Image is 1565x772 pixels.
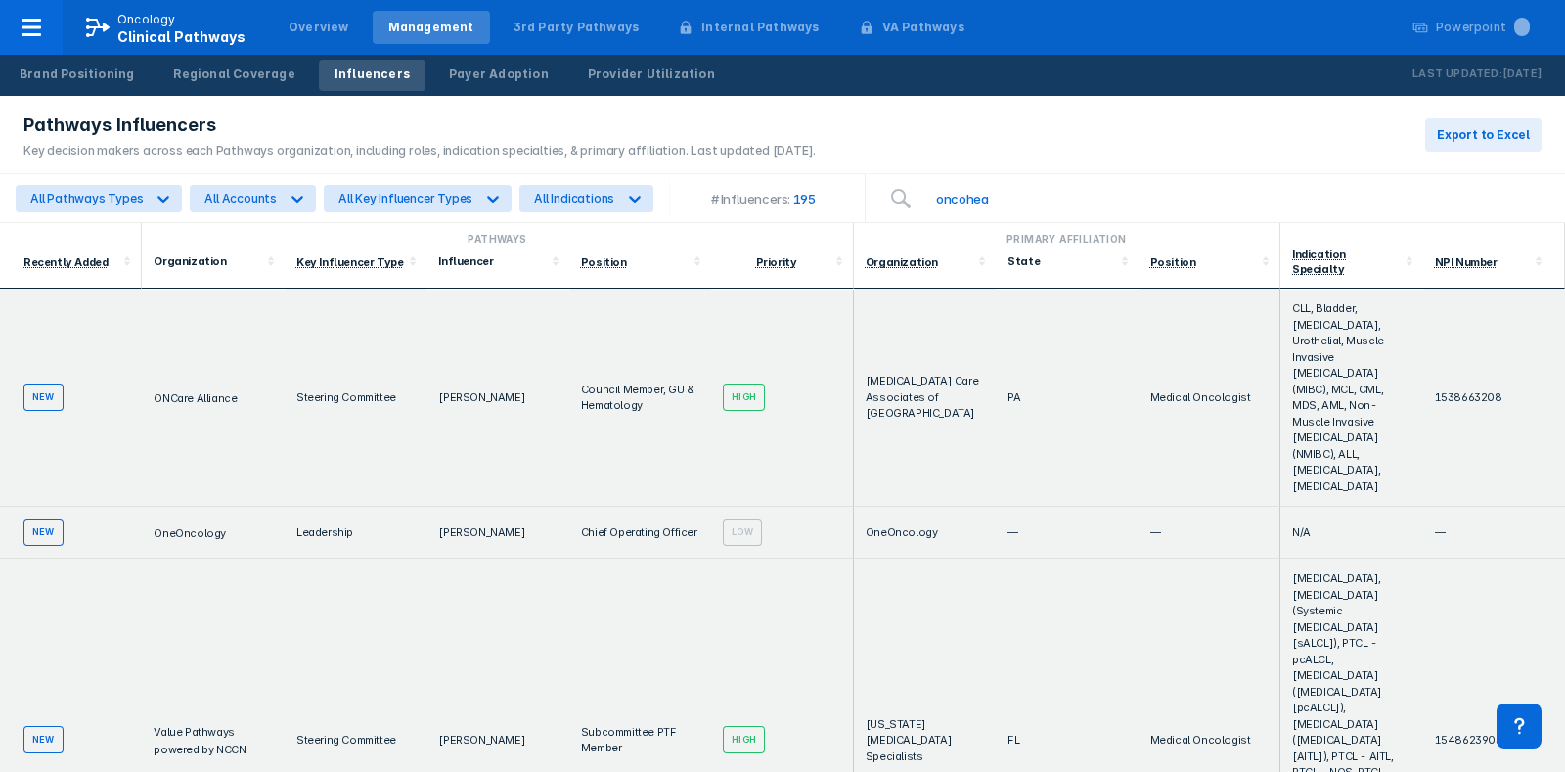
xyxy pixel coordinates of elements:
[23,142,816,159] div: Key decision makers across each Pathways organization, including roles, indication specialties, &...
[854,507,996,559] td: OneOncology
[438,254,545,268] div: Influencer
[756,255,797,269] div: Priority
[1139,507,1280,559] td: —
[569,507,711,559] td: Chief Operating Officer
[569,289,711,507] td: Council Member, GU & Hematology
[723,726,765,753] div: High
[150,231,844,247] div: Pathways
[285,507,426,559] td: Leadership
[23,114,216,137] span: Pathways Influencers
[790,191,825,206] span: 195
[581,255,627,269] div: Position
[854,289,996,507] td: [MEDICAL_DATA] Care Associates of [GEOGRAPHIC_DATA]
[996,289,1138,507] td: PA
[572,60,731,91] a: Provider Utilization
[154,724,246,755] a: Value Pathways powered by NCCN
[1007,254,1114,268] div: State
[154,725,246,756] span: Value Pathways powered by NCCN
[23,255,108,269] div: Recently Added
[117,11,176,28] p: Oncology
[154,254,260,268] div: Organization
[723,519,762,546] div: Low
[588,66,715,83] div: Provider Utilization
[1423,507,1565,559] td: —
[426,289,568,507] td: [PERSON_NAME]
[1502,65,1542,84] p: [DATE]
[426,507,568,559] td: [PERSON_NAME]
[23,384,64,411] div: new
[711,191,790,206] div: # Influencers:
[285,289,426,507] td: Steering Committee
[514,19,640,36] div: 3rd Party Pathways
[154,390,237,404] a: ONCare Alliance
[173,66,294,83] div: Regional Coverage
[204,191,277,205] div: All Accounts
[1497,704,1542,749] div: Contact Support
[1425,118,1542,152] button: Export to Excel
[1139,289,1280,507] td: Medical Oncologist
[1280,289,1422,507] td: CLL, Bladder, [MEDICAL_DATA], Urothelial, Muscle-Invasive [MEDICAL_DATA] (MIBC), MCL, CML, MDS, A...
[996,507,1138,559] td: —
[1435,255,1498,269] div: NPI Number
[723,384,765,411] div: High
[30,191,143,205] div: All Pathways Types
[20,66,134,83] div: Brand Positioning
[1437,126,1530,144] span: Export to Excel
[1412,65,1502,84] p: Last Updated:
[1423,289,1565,507] td: 1538663208
[23,726,64,753] div: new
[289,19,349,36] div: Overview
[866,255,938,269] div: Organization
[862,231,1272,247] div: Primary Affiliation
[882,19,964,36] div: VA Pathways
[373,11,490,44] a: Management
[534,191,614,205] div: All Indications
[388,19,474,36] div: Management
[1150,255,1196,269] div: Position
[273,11,365,44] a: Overview
[154,525,226,539] a: OneOncology
[433,60,564,91] a: Payer Adoption
[338,191,472,205] div: All Key Influencer Types
[498,11,655,44] a: 3rd Party Pathways
[296,255,403,269] div: Key Influencer Type
[1292,248,1346,276] div: Indication Specialty
[701,19,819,36] div: Internal Pathways
[4,60,150,91] a: Brand Positioning
[449,66,549,83] div: Payer Adoption
[335,66,410,83] div: Influencers
[1280,507,1422,559] td: N/A
[157,60,310,91] a: Regional Coverage
[319,60,425,91] a: Influencers
[117,28,246,45] span: Clinical Pathways
[23,519,64,546] div: new
[1436,19,1530,36] div: Powerpoint
[924,179,1542,218] input: Filter influencers by name, title, affiliation, etc.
